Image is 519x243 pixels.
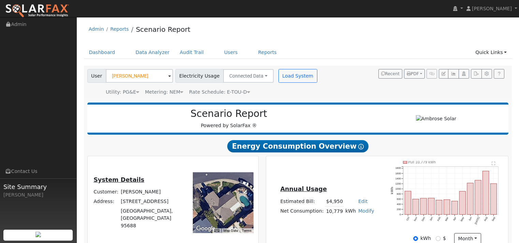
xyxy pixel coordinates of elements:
rect: onclick="" [459,191,465,215]
text: 600 [397,198,401,201]
a: Quick Links [470,46,512,59]
text: Aug [484,216,488,222]
button: Load System [278,69,317,83]
rect: onclick="" [413,199,419,215]
span: Alias: HETOUD [189,89,250,95]
text: Pull 10,779 kWh [408,160,436,164]
rect: onclick="" [491,184,497,214]
text: 1800 [395,166,401,170]
a: Reports [110,26,129,32]
a: Scenario Report [136,25,190,33]
label: kWh [420,235,431,242]
rect: onclick="" [452,201,458,214]
label: $ [443,235,446,242]
button: PDF [404,69,425,79]
span: User [87,69,106,83]
text: 800 [397,192,401,195]
text:  [492,161,495,165]
h2: Scenario Report [94,108,363,120]
span: PDF [407,71,419,76]
text: May [460,216,465,222]
text: Mar [445,216,449,222]
img: SolarFax [5,4,69,18]
u: Annual Usage [280,186,327,192]
span: Energy Consumption Overview [227,140,369,152]
button: Keyboard shortcuts [214,228,219,233]
rect: onclick="" [475,180,481,214]
td: Estimated Bill: [279,197,325,206]
text: Jun [468,216,473,221]
td: kWh [344,206,357,216]
a: Audit Trail [175,46,209,59]
rect: onclick="" [467,183,473,215]
text: Jan [429,216,433,221]
td: 10,779 [325,206,344,216]
a: Data Analyzer [130,46,175,59]
a: Users [219,46,243,59]
button: Multi-Series Graph [448,69,459,79]
button: Settings [481,69,492,79]
rect: onclick="" [436,200,442,215]
button: Connected Data [223,69,274,83]
img: Google [194,224,217,233]
button: Export Interval Data [471,69,481,79]
a: Terms (opens in new tab) [242,229,251,232]
td: [GEOGRAPHIC_DATA], [GEOGRAPHIC_DATA] 95688 [120,206,184,230]
img: retrieve [35,232,41,237]
text: [DATE] [474,216,480,225]
td: Address: [92,197,120,206]
td: [STREET_ADDRESS] [120,197,184,206]
u: System Details [93,176,144,183]
rect: onclick="" [420,198,427,214]
text: Dec [421,216,426,222]
div: Utility: PG&E [106,89,139,96]
rect: onclick="" [483,171,489,214]
text: 1000 [395,187,401,190]
span: Site Summary [3,182,73,191]
text: Feb [437,216,441,221]
rect: onclick="" [405,191,411,214]
a: Admin [89,26,104,32]
text: 1200 [395,182,401,185]
rect: onclick="" [428,198,434,215]
text: Apr [452,216,457,221]
text: 1600 [395,172,401,175]
a: Dashboard [84,46,120,59]
span: [PERSON_NAME] [472,6,512,11]
text: 200 [397,208,401,211]
text: Nov [413,216,418,222]
input: Select a User [106,69,173,83]
td: Customer: [92,187,120,197]
a: Modify [358,208,374,214]
text: Oct [406,216,410,221]
img: Ambrose Solar [416,115,457,122]
input: $ [436,236,441,241]
a: Edit [358,199,367,204]
div: Powered by SolarFax ® [91,108,367,129]
td: $4,950 [325,197,344,206]
td: [PERSON_NAME] [120,187,184,197]
a: Open this area in Google Maps (opens a new window) [194,224,217,233]
i: Show Help [358,144,364,149]
text: 400 [397,203,401,206]
rect: onclick="" [444,200,450,214]
text: 1400 [395,177,401,180]
text: kWh [391,187,394,194]
a: Reports [253,46,282,59]
span: Electricity Usage [175,69,224,83]
button: Recent [378,69,402,79]
button: Login As [459,69,469,79]
button: Map Data [224,228,238,233]
input: kWh [413,236,418,241]
a: Help Link [494,69,504,79]
button: Edit User [439,69,448,79]
div: [PERSON_NAME] [3,191,73,199]
div: Metering: NEM [145,89,183,96]
td: Net Consumption: [279,206,325,216]
text: Sep [491,216,496,222]
text: 0 [400,213,401,216]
